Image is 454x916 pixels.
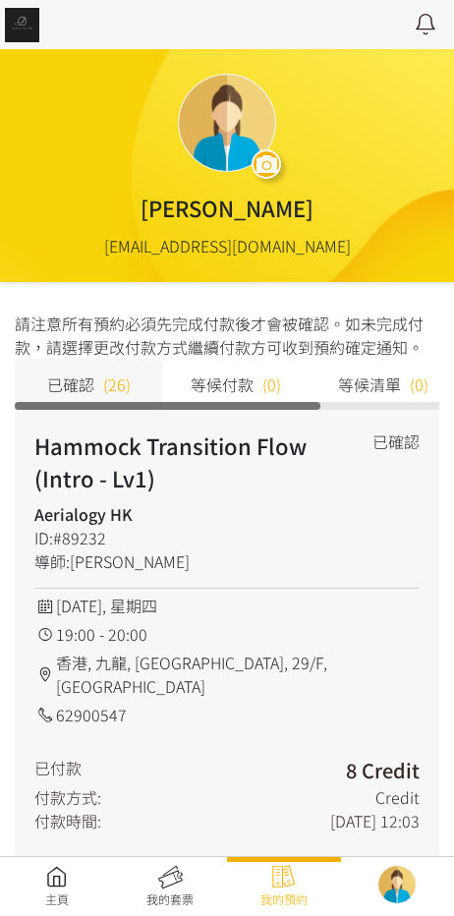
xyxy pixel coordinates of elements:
[103,372,131,396] span: (26)
[34,622,420,646] div: 19:00 - 20:00
[34,594,420,617] div: [DATE], 星期四
[191,372,254,396] span: 等候付款
[34,809,101,832] div: 付款時間:
[56,651,420,698] span: 香港, 九龍, [GEOGRAPHIC_DATA], 29/F, [GEOGRAPHIC_DATA]
[34,549,343,573] div: 導師:[PERSON_NAME]
[262,372,281,396] span: (0)
[346,756,420,785] h3: 8 Credit
[34,502,343,526] h4: Aerialogy HK
[410,372,428,396] span: (0)
[141,192,313,224] div: [PERSON_NAME]
[47,372,94,396] span: 已確認
[338,372,401,396] span: 等候清單
[375,785,420,809] div: Credit
[34,526,343,549] div: ID:#89232
[104,234,351,258] div: [EMAIL_ADDRESS][DOMAIN_NAME]
[34,756,82,785] div: 已付款
[330,809,420,832] div: [DATE] 12:03
[34,785,101,809] div: 付款方式:
[34,429,343,494] h2: Hammock Transition Flow (Intro - Lv1)
[372,429,420,453] div: 已確認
